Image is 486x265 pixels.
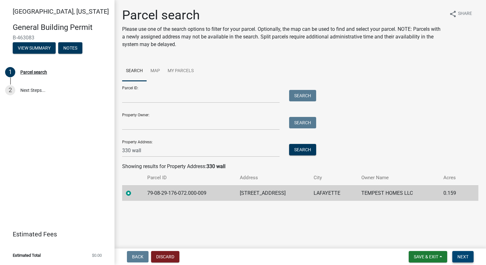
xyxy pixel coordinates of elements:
span: Estimated Total [13,253,41,257]
button: Notes [58,42,82,54]
i: share [449,10,457,18]
td: 79-08-29-176-072.000-009 [143,185,236,201]
th: Parcel ID [143,170,236,185]
button: Search [289,90,316,101]
button: Discard [151,251,179,262]
td: LAFAYETTE [310,185,358,201]
th: City [310,170,358,185]
span: B-463083 [13,35,102,41]
span: Save & Exit [414,254,438,259]
wm-modal-confirm: Summary [13,46,56,51]
button: View Summary [13,42,56,54]
td: 0.159 [440,185,468,201]
a: My Parcels [164,61,198,81]
a: Estimated Fees [5,228,104,241]
td: [STREET_ADDRESS] [236,185,310,201]
a: Search [122,61,147,81]
h1: Parcel search [122,8,444,23]
button: Save & Exit [409,251,447,262]
span: Share [458,10,472,18]
span: Next [457,254,469,259]
p: Please use one of the search options to filter for your parcel. Optionally, the map can be used t... [122,25,444,48]
strong: 330 wall [206,163,226,169]
wm-modal-confirm: Notes [58,46,82,51]
div: Showing results for Property Address: [122,163,478,170]
th: Owner Name [358,170,440,185]
th: Acres [440,170,468,185]
button: Search [289,117,316,128]
span: Back [132,254,143,259]
button: shareShare [444,8,477,20]
button: Back [127,251,149,262]
th: Address [236,170,310,185]
button: Search [289,144,316,155]
span: [GEOGRAPHIC_DATA], [US_STATE] [13,8,109,15]
a: Map [147,61,164,81]
button: Next [452,251,474,262]
div: Parcel search [20,70,47,74]
h4: General Building Permit [13,23,109,32]
div: 2 [5,85,15,95]
td: TEMPEST HOMES LLC [358,185,440,201]
span: $0.00 [92,253,102,257]
div: 1 [5,67,15,77]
